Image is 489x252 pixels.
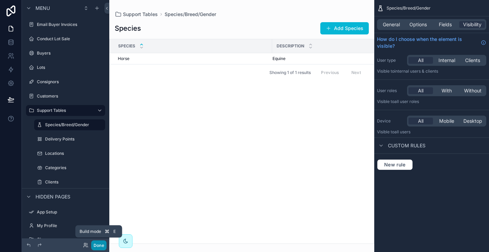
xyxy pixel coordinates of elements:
label: Categories [45,165,104,171]
a: Locations [34,148,105,159]
label: User type [377,58,404,63]
span: Mobile [439,118,454,124]
span: Menu [36,5,50,12]
span: Hidden pages [36,193,70,200]
span: Internal users & clients [394,69,438,74]
span: Options [409,21,427,28]
span: How do I choose when the element is visible? [377,36,478,49]
a: Consignors [26,76,105,87]
label: Locations [45,151,104,156]
label: Classes [37,237,104,242]
label: Device [377,118,404,124]
p: Visible to [377,129,486,135]
label: Conduct Lot Sale [37,36,104,42]
span: Showing 1 of 1 results [269,70,311,75]
a: Buyers [26,48,105,59]
label: My Profile [37,223,104,228]
span: With [442,87,452,94]
button: Done [91,240,107,250]
a: Customers [26,91,105,102]
span: Clients [465,57,480,64]
a: Categories [34,162,105,173]
a: My Profile [26,220,105,231]
label: Consignors [37,79,104,85]
span: All [418,57,423,64]
label: App Setup [37,209,104,215]
span: Description [277,43,304,49]
label: User roles [377,88,404,93]
a: Species/Breed/Gender [34,119,105,130]
span: Desktop [463,118,482,124]
a: Email Buyer Invoices [26,19,105,30]
a: Lots [26,62,105,73]
label: Customers [37,93,104,99]
a: Classes [26,234,105,245]
a: Delivery Points [34,134,105,145]
label: Support Tables [37,108,92,113]
label: Delivery Points [45,136,104,142]
span: Custom rules [388,142,425,149]
span: all users [394,129,410,134]
label: Email Buyer Invoices [37,22,104,27]
button: New rule [377,159,413,170]
label: Clients [45,179,104,185]
a: Clients [34,177,105,188]
span: Fields [439,21,452,28]
span: Build mode [80,229,101,234]
a: How do I choose when the element is visible? [377,36,486,49]
span: E [112,229,117,234]
label: Buyers [37,50,104,56]
a: Conduct Lot Sale [26,33,105,44]
a: Support Tables [26,105,105,116]
span: Species/Breed/Gender [387,5,431,11]
span: General [383,21,400,28]
span: All user roles [394,99,419,104]
label: Lots [37,65,104,70]
span: New rule [381,162,408,168]
label: Species/Breed/Gender [45,122,101,128]
span: Visibility [463,21,481,28]
span: All [418,87,423,94]
span: All [418,118,423,124]
p: Visible to [377,69,486,74]
p: Visible to [377,99,486,104]
span: Without [464,87,481,94]
a: App Setup [26,207,105,218]
span: Species [118,43,135,49]
span: Internal [438,57,455,64]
